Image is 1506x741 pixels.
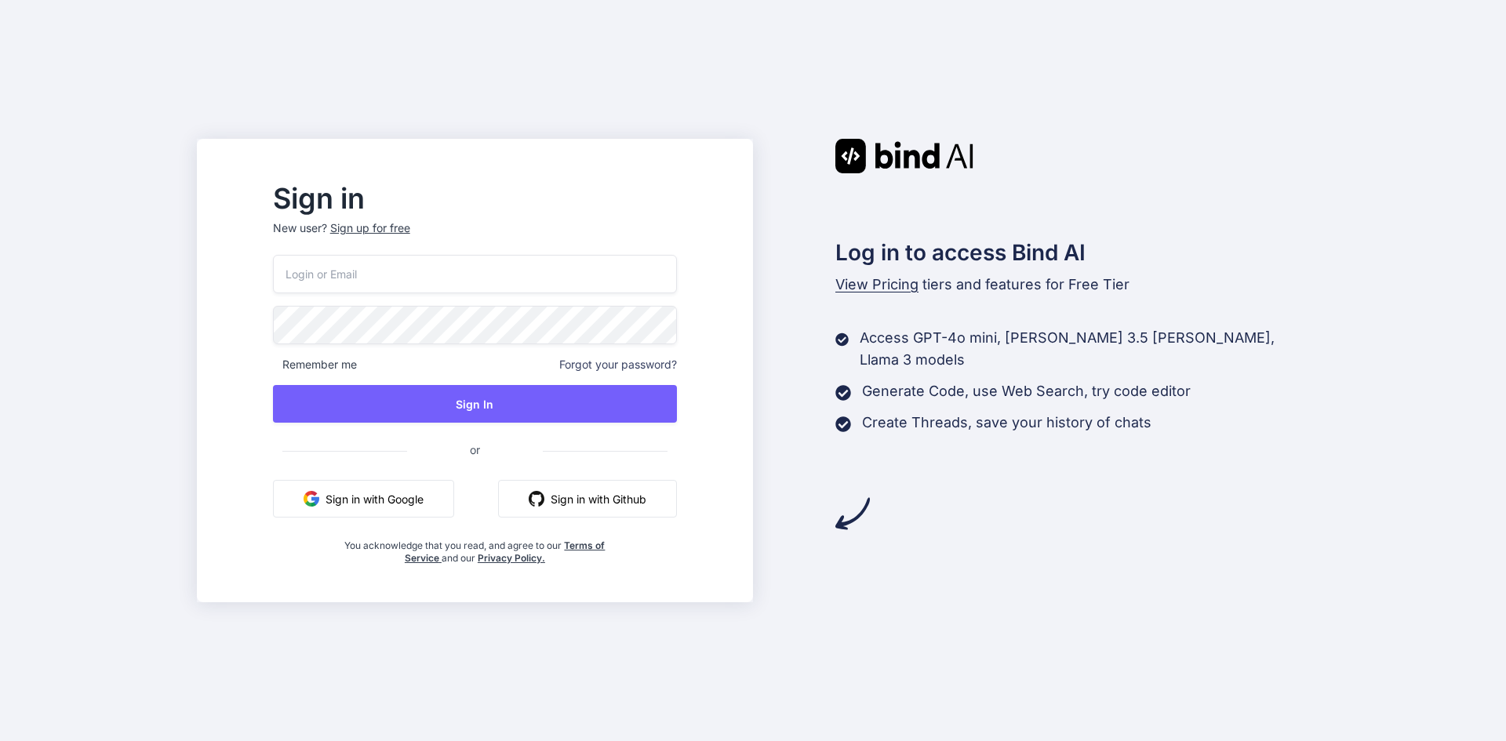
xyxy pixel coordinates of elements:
input: Login or Email [273,255,677,293]
button: Sign in with Google [273,480,454,518]
p: Generate Code, use Web Search, try code editor [862,380,1191,402]
p: Create Threads, save your history of chats [862,412,1151,434]
h2: Log in to access Bind AI [835,236,1309,269]
p: tiers and features for Free Tier [835,274,1309,296]
p: Access GPT-4o mini, [PERSON_NAME] 3.5 [PERSON_NAME], Llama 3 models [860,327,1309,371]
span: View Pricing [835,276,919,292]
img: arrow [835,496,870,531]
img: Bind AI logo [835,139,973,173]
button: Sign In [273,385,677,423]
h2: Sign in [273,186,677,211]
p: New user? [273,220,677,255]
button: Sign in with Github [498,480,677,518]
img: github [529,491,544,507]
span: Remember me [273,357,357,372]
div: Sign up for free [330,220,410,236]
img: google [304,491,319,507]
div: You acknowledge that you read, and agree to our and our [340,530,610,565]
span: Forgot your password? [559,357,677,372]
a: Terms of Service [405,539,606,564]
span: or [407,430,543,469]
a: Privacy Policy. [478,552,545,564]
